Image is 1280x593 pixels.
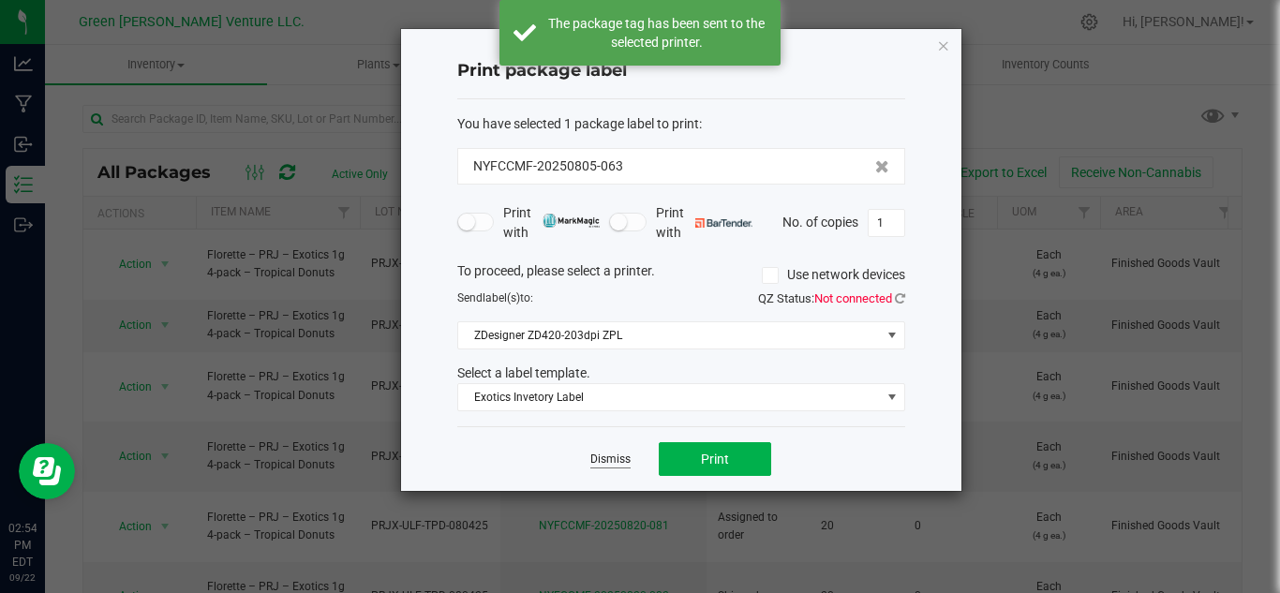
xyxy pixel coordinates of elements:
a: Dismiss [590,452,631,467]
span: No. of copies [782,214,858,229]
div: Select a label template. [443,363,919,383]
span: Print [701,452,729,467]
span: QZ Status: [758,291,905,305]
span: You have selected 1 package label to print [457,116,699,131]
h4: Print package label [457,59,905,83]
img: bartender.png [695,218,752,228]
iframe: Resource center [19,443,75,499]
div: : [457,114,905,134]
img: mark_magic_cybra.png [543,214,600,228]
span: NYFCCMF-20250805-063 [473,156,623,176]
div: The package tag has been sent to the selected printer. [546,14,767,52]
div: To proceed, please select a printer. [443,261,919,289]
span: Send to: [457,291,533,304]
span: Print with [656,203,752,243]
span: Not connected [814,291,892,305]
span: label(s) [483,291,520,304]
span: ZDesigner ZD420-203dpi ZPL [458,322,881,348]
span: Print with [503,203,600,243]
label: Use network devices [762,265,905,285]
button: Print [659,442,771,476]
span: Exotics Invetory Label [458,384,881,410]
